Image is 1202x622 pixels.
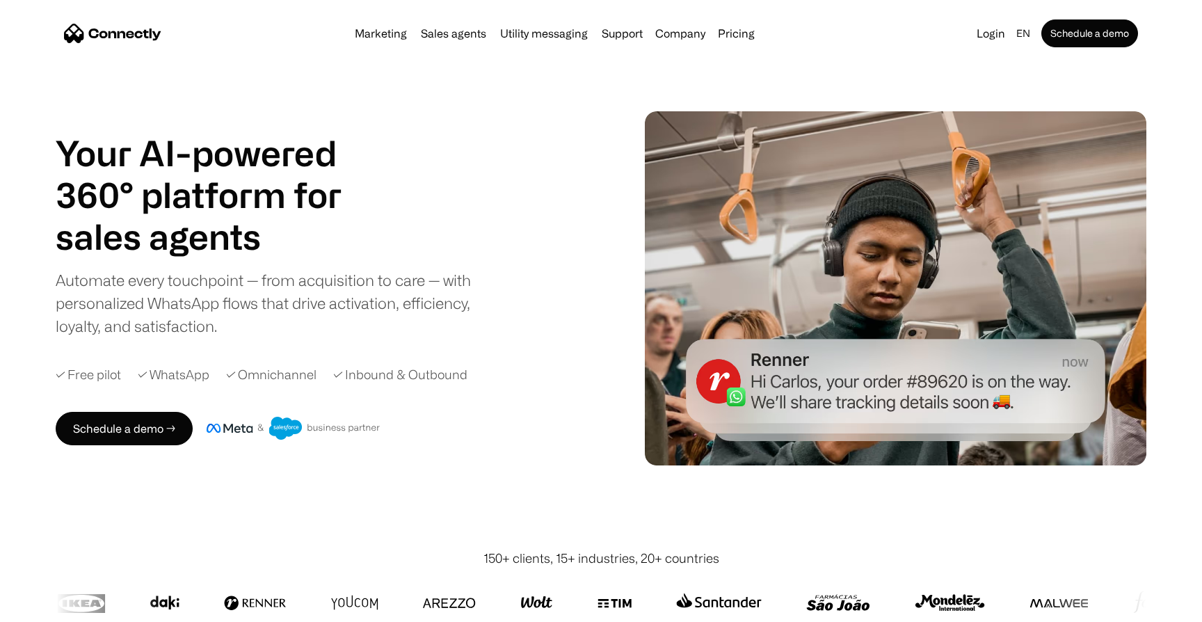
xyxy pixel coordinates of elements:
a: Marketing [349,28,412,39]
img: Meta and Salesforce business partner badge. [207,417,380,440]
h1: Your AI-powered 360° platform for [56,132,376,216]
div: en [1011,24,1039,43]
a: home [64,23,161,44]
div: carousel [56,216,376,257]
aside: Language selected: English [14,596,83,617]
ul: Language list [28,598,83,617]
div: ✓ Inbound & Outbound [333,365,467,384]
div: ✓ WhatsApp [138,365,209,384]
a: Sales agents [415,28,492,39]
div: Company [651,24,710,43]
a: Schedule a demo [1041,19,1138,47]
a: Schedule a demo → [56,412,193,445]
div: 1 of 4 [56,216,376,257]
div: Automate every touchpoint — from acquisition to care — with personalized WhatsApp flows that driv... [56,269,494,337]
a: Pricing [712,28,760,39]
div: ✓ Omnichannel [226,365,316,384]
div: Company [655,24,705,43]
div: ✓ Free pilot [56,365,121,384]
a: Utility messaging [495,28,593,39]
div: 150+ clients, 15+ industries, 20+ countries [483,549,719,568]
div: en [1016,24,1030,43]
h1: sales agents [56,216,376,257]
a: Login [971,24,1011,43]
a: Support [596,28,648,39]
